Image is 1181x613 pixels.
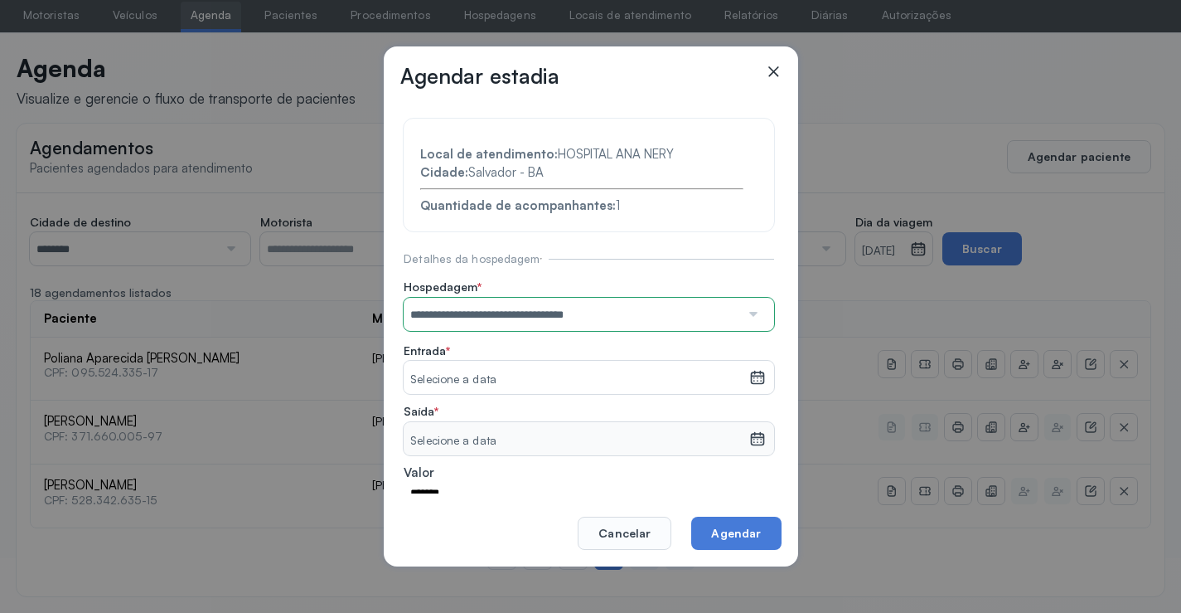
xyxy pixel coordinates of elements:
span: Detalhes da hospedagem [404,252,540,266]
strong: Local de atendimento: [420,146,558,162]
button: Agendar [691,517,781,550]
button: Cancelar [578,517,671,550]
span: Valor [404,465,434,481]
div: 1 [420,197,743,216]
h3: Agendar estadia [400,63,559,89]
span: Entrada [404,343,450,358]
small: Selecione a data [410,433,742,450]
span: Hospedagem [404,280,482,294]
span: Saída [404,404,438,419]
strong: Cidade: [420,164,468,180]
strong: Quantidade de acompanhantes: [420,197,616,213]
div: HOSPITAL ANA NERY [420,145,743,164]
small: Selecione a data [410,372,742,388]
div: Salvador - BA [420,163,743,182]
